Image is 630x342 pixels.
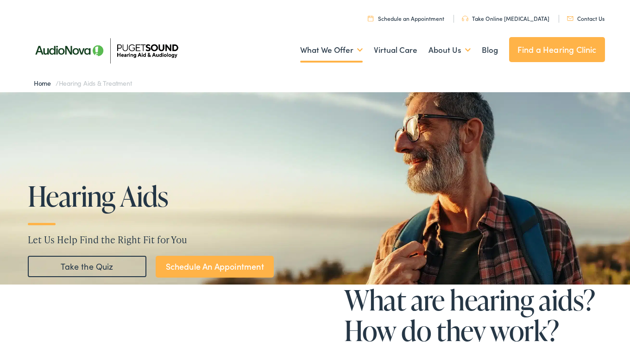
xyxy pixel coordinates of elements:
img: utility icon [567,16,573,21]
img: utility icon [462,16,468,21]
a: Home [34,78,56,88]
a: Blog [482,33,498,67]
a: Take Online [MEDICAL_DATA] [462,14,549,22]
a: Virtual Care [374,33,417,67]
a: Take the Quiz [28,256,146,277]
a: Contact Us [567,14,605,22]
span: Hearing Aids & Treatment [59,78,132,88]
a: About Us [428,33,471,67]
span: / [34,78,132,88]
p: Let Us Help Find the Right Fit for You [28,233,602,247]
a: Schedule an Appointment [368,14,444,22]
a: Find a Hearing Clinic [509,37,605,62]
a: What We Offer [300,33,363,67]
h1: Hearing Aids [28,181,309,211]
a: Schedule An Appointment [156,256,274,278]
img: utility icon [368,15,373,21]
